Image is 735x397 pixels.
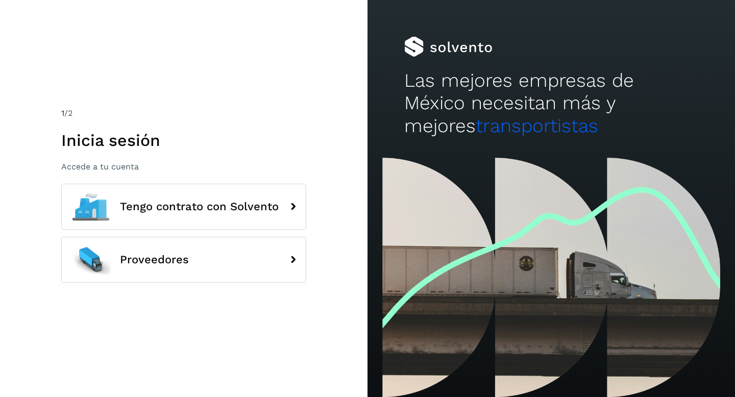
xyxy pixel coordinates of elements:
div: /2 [61,107,306,119]
h2: Las mejores empresas de México necesitan más y mejores [404,69,698,137]
span: Proveedores [120,254,189,266]
button: Proveedores [61,237,306,283]
span: 1 [61,108,64,118]
span: Tengo contrato con Solvento [120,201,279,213]
p: Accede a tu cuenta [61,162,306,171]
span: transportistas [476,115,598,137]
h1: Inicia sesión [61,131,306,150]
button: Tengo contrato con Solvento [61,184,306,230]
